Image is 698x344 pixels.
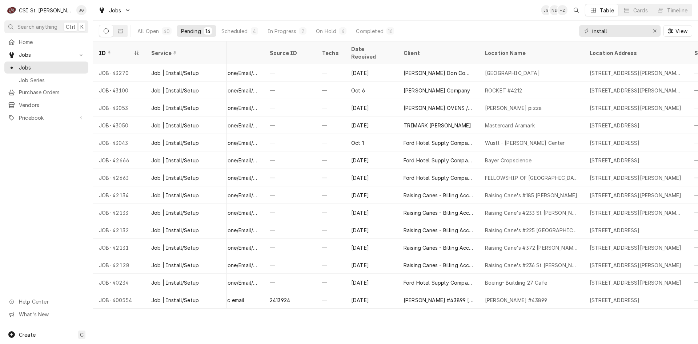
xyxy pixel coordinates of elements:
div: JOB-43043 [93,134,145,151]
span: Jobs [19,51,74,59]
span: K [80,23,84,31]
div: Job | Install/Setup [151,104,199,112]
div: Date Received [351,45,390,60]
div: JOB-42666 [93,151,145,169]
input: Keyword search [592,25,647,37]
div: Location Name [485,49,577,57]
span: Home [19,38,85,46]
div: Direct (Phone/Email/etc.) [203,139,258,147]
div: 4 [341,27,345,35]
a: Go to Help Center [4,296,88,308]
div: [STREET_ADDRESS][PERSON_NAME][PERSON_NAME][PERSON_NAME] [590,87,683,94]
div: Service [151,49,220,57]
div: JG [541,5,551,15]
div: [DATE] [345,186,398,204]
div: [PERSON_NAME] #43899 [485,296,547,304]
div: Table [600,7,614,14]
span: Pricebook [19,114,74,122]
div: Direct (Phone/Email/etc.) [203,69,258,77]
div: Direct (Phone/Email/etc.) [203,157,258,164]
div: ROCKET #4212 [485,87,522,94]
div: JOB-42131 [93,239,145,256]
div: JOB-42663 [93,169,145,186]
div: Direct (Phone/Email/etc.) [203,104,258,112]
div: Ford Hotel Supply Company [404,174,473,182]
div: ID [99,49,132,57]
div: Job | Install/Setup [151,87,199,94]
a: Purchase Orders [4,86,88,98]
span: Purchase Orders [19,88,85,96]
div: Raising Canes - Billing Account [404,244,473,252]
div: — [264,64,316,82]
div: [STREET_ADDRESS][PERSON_NAME] [590,104,682,112]
a: Jobs [4,62,88,74]
div: Direct (Phone/Email/etc.) [203,174,258,182]
div: Raising Canes - Billing Account [404,191,473,199]
div: 2413924 [270,296,290,304]
div: — [316,256,345,274]
div: — [264,99,316,116]
div: Raising Canes - Billing Account [404,209,473,217]
div: Job | Install/Setup [151,244,199,252]
div: Jeff George's Avatar [541,5,551,15]
div: — [264,151,316,169]
div: Boeing- Building 27 Cafe [485,279,547,286]
div: [PERSON_NAME] pizza [485,104,542,112]
div: [STREET_ADDRESS] [590,296,640,304]
div: — [264,134,316,151]
div: All Open [137,27,159,35]
div: Job | Install/Setup [151,69,199,77]
div: Direct (Phone/Email/etc.) [203,87,258,94]
div: + 2 [557,5,567,15]
button: Erase input [649,25,661,37]
div: TRIMARK [PERSON_NAME] [404,122,471,129]
div: FELLOWSHIP OF [GEOGRAPHIC_DATA] [485,174,578,182]
div: Job | Install/Setup [151,157,199,164]
div: [STREET_ADDRESS][PERSON_NAME] [590,191,682,199]
div: [STREET_ADDRESS] [590,157,640,164]
div: Wustl - [PERSON_NAME] Center [485,139,565,147]
span: Vendors [19,101,85,109]
div: [DATE] [345,291,398,309]
div: [DATE] [345,64,398,82]
a: Home [4,36,88,48]
div: — [264,169,316,186]
div: — [316,291,345,309]
a: Go to Jobs [95,4,134,16]
div: JOB-43100 [93,82,145,99]
div: JOB-40234 [93,274,145,291]
div: Direct (Phone/Email/etc.) [203,244,258,252]
a: Vendors [4,99,88,111]
span: C [80,331,84,339]
div: Raising Canes - Billing Account [404,261,473,269]
span: Jobs [19,64,85,71]
div: [DATE] [345,256,398,274]
div: Mastercard Aramark [485,122,535,129]
div: JG [76,5,87,15]
div: Raising Cane's #225 [GEOGRAPHIC_DATA] [485,226,578,234]
div: — [316,151,345,169]
div: Cards [633,7,648,14]
div: — [264,256,316,274]
div: — [316,116,345,134]
div: — [316,169,345,186]
div: [STREET_ADDRESS][PERSON_NAME][PERSON_NAME] [590,69,683,77]
div: [STREET_ADDRESS][PERSON_NAME] [590,244,682,252]
div: Direct (Phone/Email/etc.) [203,261,258,269]
div: — [316,274,345,291]
div: — [264,204,316,221]
div: JOB-400554 [93,291,145,309]
div: Location Address [590,49,681,57]
div: [STREET_ADDRESS][PERSON_NAME] [590,279,682,286]
div: 4 [252,27,257,35]
div: — [316,221,345,239]
div: 40 [163,27,170,35]
div: — [264,186,316,204]
div: Oct 6 [345,82,398,99]
div: Techs [322,49,340,57]
div: [GEOGRAPHIC_DATA] [485,69,540,77]
button: View [663,25,692,37]
div: CSI St. [PERSON_NAME] [19,7,72,14]
div: Pending [181,27,201,35]
div: Ford Hotel Supply Company [404,279,473,286]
